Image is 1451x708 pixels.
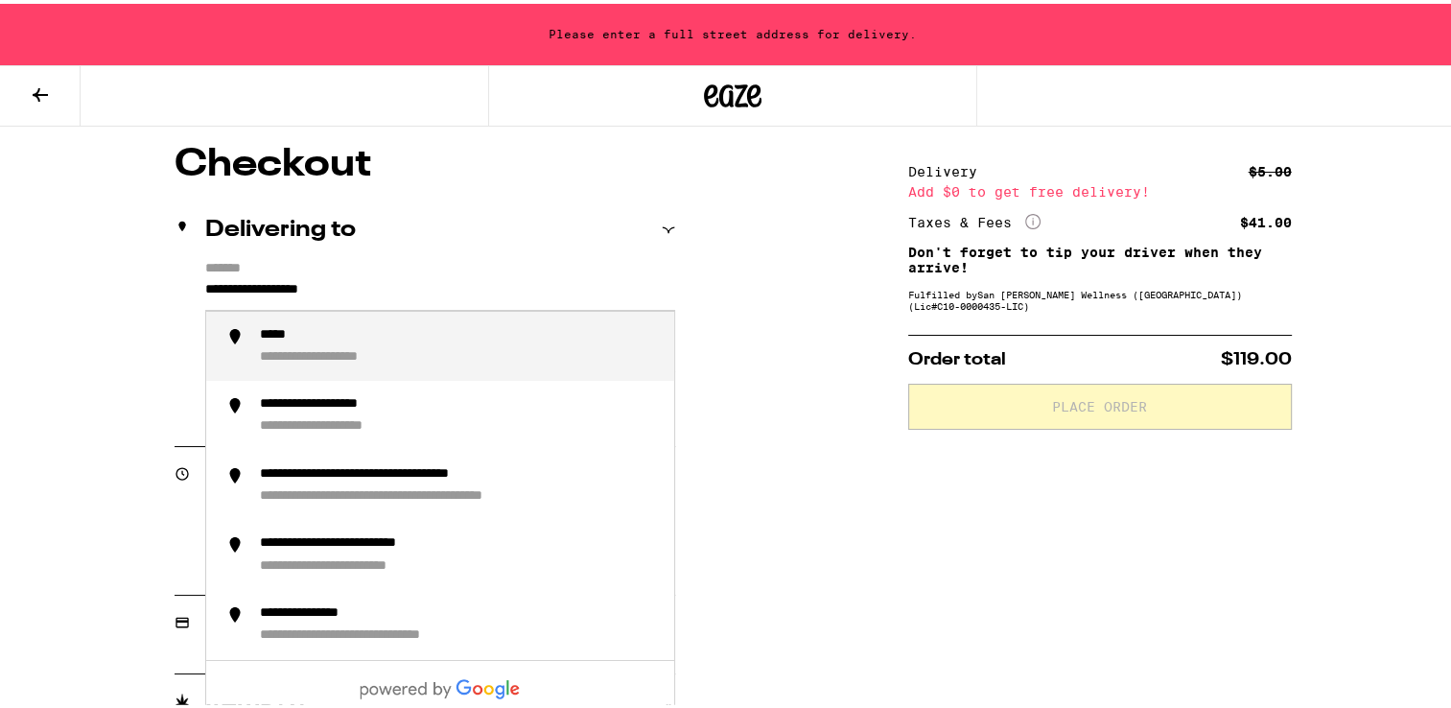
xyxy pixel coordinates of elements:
[1221,347,1292,365] span: $119.00
[205,215,356,238] h2: Delivering to
[908,285,1292,308] div: Fulfilled by San [PERSON_NAME] Wellness ([GEOGRAPHIC_DATA]) (Lic# C10-0000435-LIC )
[908,210,1041,227] div: Taxes & Fees
[908,161,991,175] div: Delivery
[175,142,675,180] h1: Checkout
[1052,396,1147,410] span: Place Order
[908,241,1292,271] p: Don't forget to tip your driver when they arrive!
[908,347,1006,365] span: Order total
[1249,161,1292,175] div: $5.00
[12,13,138,29] span: Hi. Need any help?
[1240,212,1292,225] div: $41.00
[908,181,1292,195] div: Add $0 to get free delivery!
[908,380,1292,426] button: Place Order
